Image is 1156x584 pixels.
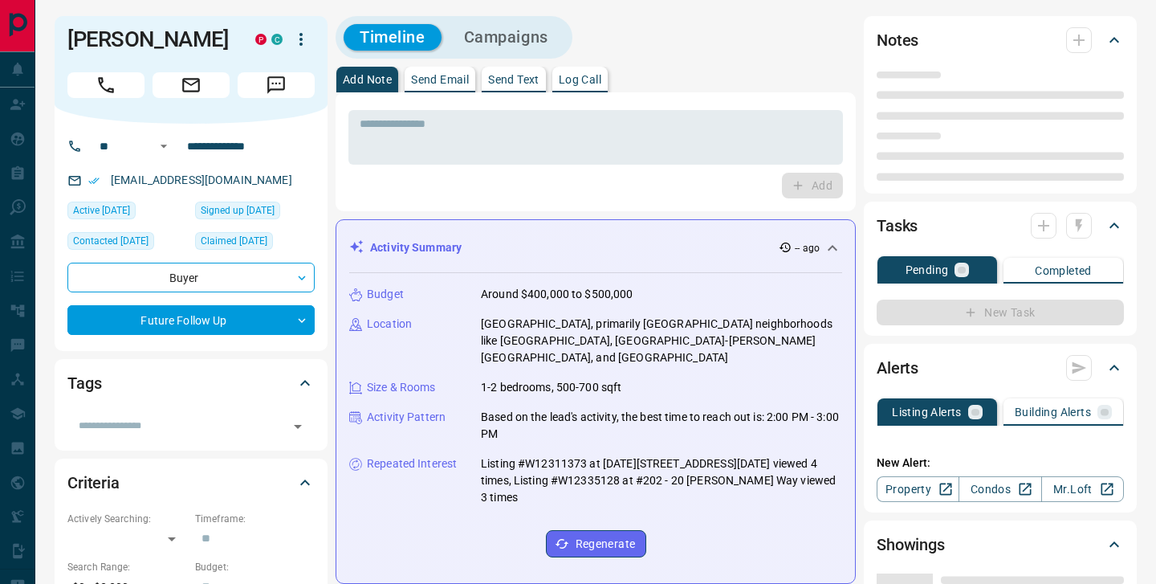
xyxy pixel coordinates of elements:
p: Pending [906,264,949,276]
button: Campaigns [448,24,564,51]
h2: Tags [67,370,101,396]
div: Notes [877,21,1124,59]
div: Buyer [67,263,315,292]
div: Tasks [877,206,1124,245]
p: Actively Searching: [67,512,187,526]
button: Regenerate [546,530,646,557]
p: Log Call [559,74,601,85]
p: Building Alerts [1015,406,1091,418]
div: Thu Feb 25 2021 [195,232,315,255]
button: Open [287,415,309,438]
span: Call [67,72,144,98]
a: Condos [959,476,1041,502]
span: Message [238,72,315,98]
p: Completed [1035,265,1092,276]
p: Add Note [343,74,392,85]
div: Thu Feb 25 2021 [195,202,315,224]
p: Search Range: [67,560,187,574]
div: Wed Aug 13 2025 [67,232,187,255]
h2: Tasks [877,213,918,239]
p: New Alert: [877,455,1124,472]
h2: Alerts [877,355,918,381]
div: Tue Sep 09 2025 [67,202,187,224]
p: Size & Rooms [367,379,436,396]
h2: Criteria [67,470,120,496]
p: Listing Alerts [892,406,962,418]
a: Property [877,476,959,502]
p: Location [367,316,412,333]
button: Timeline [344,24,442,51]
p: Send Email [411,74,469,85]
p: Budget: [195,560,315,574]
span: Claimed [DATE] [201,233,267,249]
p: Listing #W12311373 at [DATE][STREET_ADDRESS][DATE] viewed 4 times, Listing #W12335128 at #202 - 2... [481,455,842,506]
div: Alerts [877,349,1124,387]
p: Repeated Interest [367,455,457,472]
p: [GEOGRAPHIC_DATA], primarily [GEOGRAPHIC_DATA] neighborhoods like [GEOGRAPHIC_DATA], [GEOGRAPHIC_... [481,316,842,366]
span: Active [DATE] [73,202,130,218]
svg: Email Verified [88,175,100,186]
span: Contacted [DATE] [73,233,149,249]
span: Signed up [DATE] [201,202,275,218]
p: Activity Pattern [367,409,446,426]
p: -- ago [795,241,820,255]
div: Future Follow Up [67,305,315,335]
p: Budget [367,286,404,303]
div: Activity Summary-- ago [349,233,842,263]
h1: [PERSON_NAME] [67,27,231,52]
h2: Showings [877,532,945,557]
div: Showings [877,525,1124,564]
p: Send Text [488,74,539,85]
div: condos.ca [271,34,283,45]
a: [EMAIL_ADDRESS][DOMAIN_NAME] [111,174,292,186]
a: Mr.Loft [1041,476,1124,502]
div: Criteria [67,464,315,502]
div: Tags [67,364,315,402]
p: Around $400,000 to $500,000 [481,286,633,303]
p: Timeframe: [195,512,315,526]
h2: Notes [877,27,918,53]
p: 1-2 bedrooms, 500-700 sqft [481,379,621,396]
div: property.ca [255,34,267,45]
p: Based on the lead's activity, the best time to reach out is: 2:00 PM - 3:00 PM [481,409,842,443]
button: Open [154,137,173,156]
p: Activity Summary [370,239,462,256]
span: Email [153,72,230,98]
